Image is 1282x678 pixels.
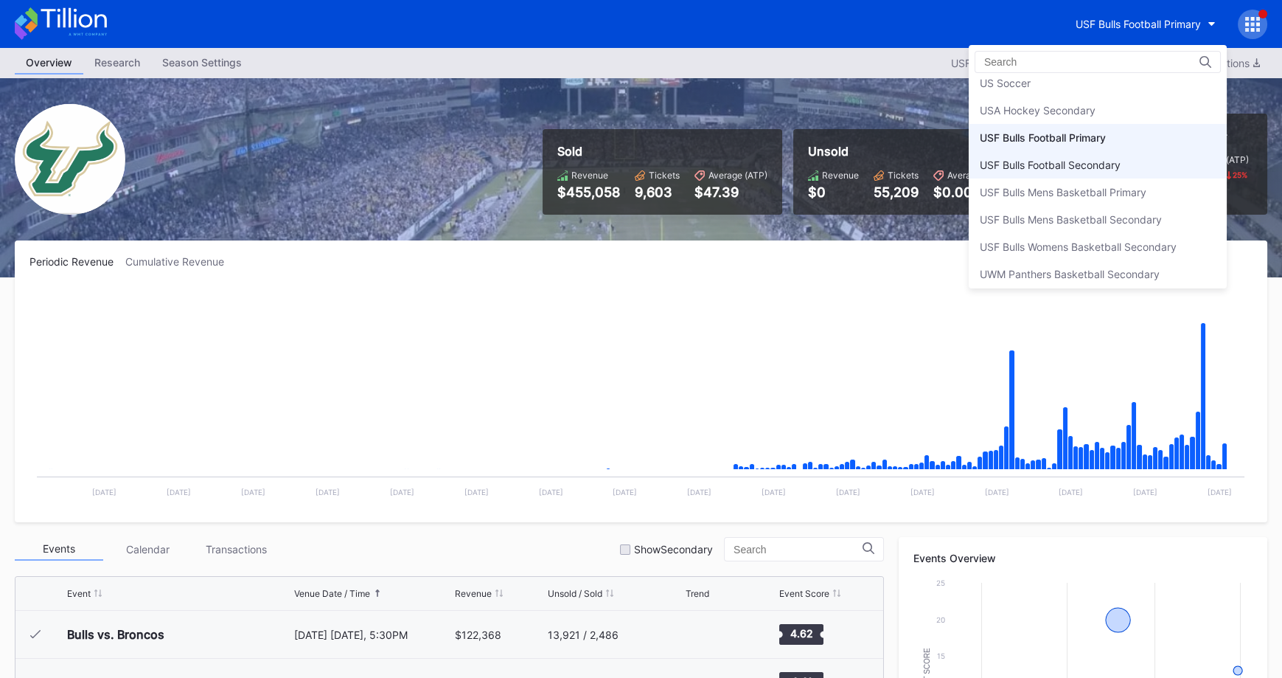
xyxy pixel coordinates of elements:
[980,213,1162,226] div: USF Bulls Mens Basketball Secondary
[980,186,1146,198] div: USF Bulls Mens Basketball Primary
[984,56,1113,68] input: Search
[980,159,1121,171] div: USF Bulls Football Secondary
[980,241,1177,253] div: USF Bulls Womens Basketball Secondary
[980,131,1106,144] div: USF Bulls Football Primary
[980,268,1160,280] div: UWM Panthers Basketball Secondary
[980,104,1095,117] div: USA Hockey Secondary
[980,77,1031,89] div: US Soccer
